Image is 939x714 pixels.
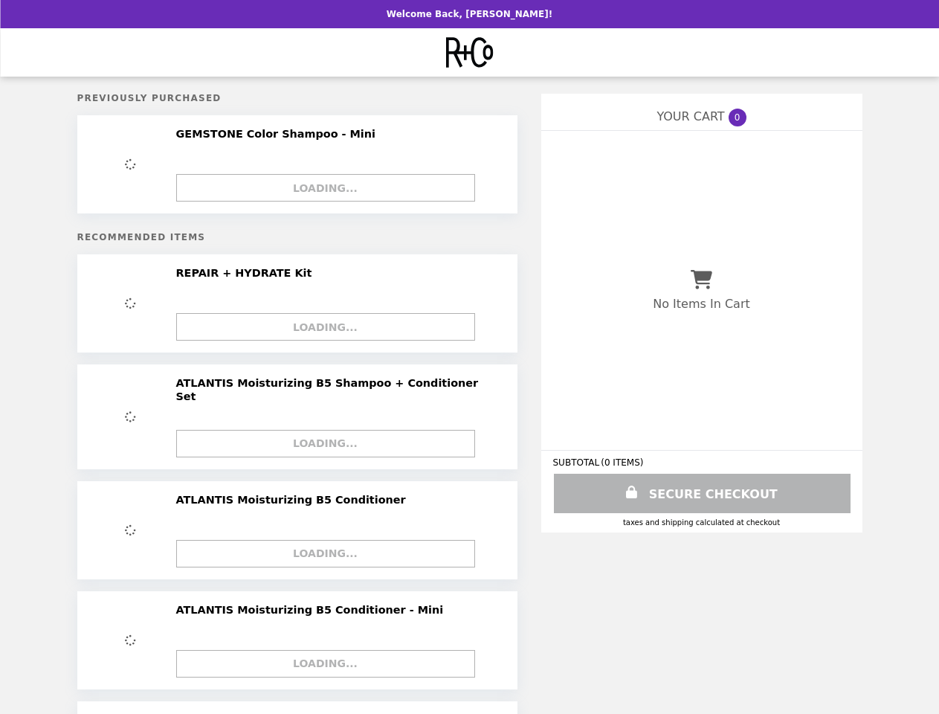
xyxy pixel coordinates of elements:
h2: GEMSTONE Color Shampoo - Mini [176,127,381,141]
h2: ATLANTIS Moisturizing B5 Conditioner - Mini [176,603,450,617]
span: ( 0 ITEMS ) [601,457,643,468]
h2: ATLANTIS Moisturizing B5 Conditioner [176,493,412,506]
h2: REPAIR + HYDRATE Kit [176,266,318,280]
img: Brand Logo [445,37,494,68]
span: YOUR CART [656,109,724,123]
h2: ATLANTIS Moisturizing B5 Shampoo + Conditioner Set [176,376,495,404]
h5: Previously Purchased [77,93,517,103]
span: SUBTOTAL [553,457,601,468]
div: Taxes and Shipping calculated at checkout [553,518,851,527]
h5: Recommended Items [77,232,517,242]
p: Welcome Back, [PERSON_NAME]! [387,9,552,19]
p: No Items In Cart [653,297,749,311]
span: 0 [729,109,746,126]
